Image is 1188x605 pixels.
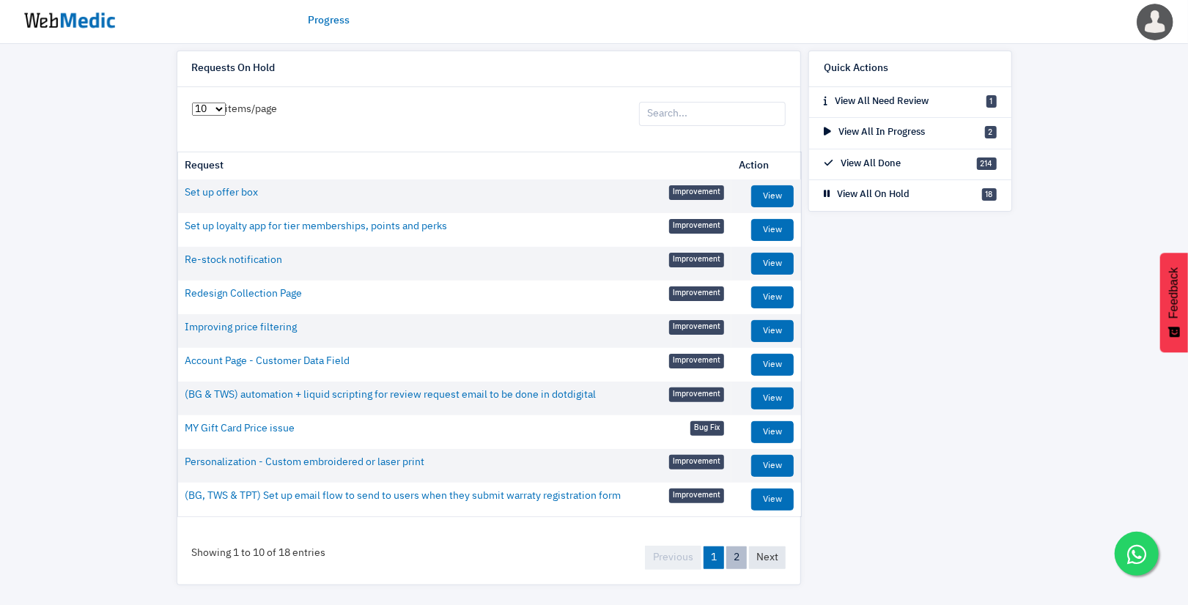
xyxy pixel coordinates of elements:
[192,102,278,117] label: items/page
[726,546,747,569] a: 2
[824,188,910,202] p: View All On Hold
[704,546,724,569] a: 1
[751,489,794,511] a: View
[751,421,794,443] a: View
[1160,253,1188,352] button: Feedback - Show survey
[192,62,276,75] h6: Requests On Hold
[185,185,259,201] a: Set up offer box
[669,253,724,267] span: Improvement
[751,219,794,241] a: View
[192,103,226,116] select: items/page
[669,455,724,469] span: Improvement
[185,354,350,369] a: Account Page - Customer Data Field
[731,152,801,179] th: Action
[824,125,925,140] p: View All In Progress
[751,387,794,409] a: View
[751,286,794,308] a: View
[177,531,341,576] div: Showing 1 to 10 of 18 entries
[1167,267,1181,319] span: Feedback
[645,546,701,570] a: Previous
[185,455,425,470] a: Personalization - Custom embroidered or laser print
[751,320,794,342] a: View
[751,455,794,477] a: View
[669,387,724,402] span: Improvement
[185,286,303,302] a: Redesign Collection Page
[690,421,724,436] span: Bug Fix
[669,489,724,503] span: Improvement
[185,387,597,403] a: (BG & TWS) automation + liquid scripting for review request email to be done in dotdigital
[669,219,724,234] span: Improvement
[982,188,997,201] span: 18
[751,253,794,275] a: View
[977,157,997,170] span: 214
[185,320,298,335] a: Improving price filtering
[669,320,724,335] span: Improvement
[185,421,295,437] a: MY Gift Card Price issue
[639,102,786,127] input: Search...
[985,126,997,138] span: 2
[185,489,621,504] a: (BG, TWS & TPT) Set up email flow to send to users when they submit warraty registration form
[185,219,448,234] a: Set up loyalty app for tier memberships, points and perks
[824,157,901,171] p: View All Done
[986,95,997,108] span: 1
[178,152,732,179] th: Request
[751,354,794,376] a: View
[751,185,794,207] a: View
[309,13,350,29] a: Progress
[824,62,888,75] h6: Quick Actions
[669,354,724,368] span: Improvement
[824,94,929,109] p: View All Need Review
[669,286,724,301] span: Improvement
[669,185,724,200] span: Improvement
[185,253,283,268] a: Re-stock notification
[749,546,786,569] a: Next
